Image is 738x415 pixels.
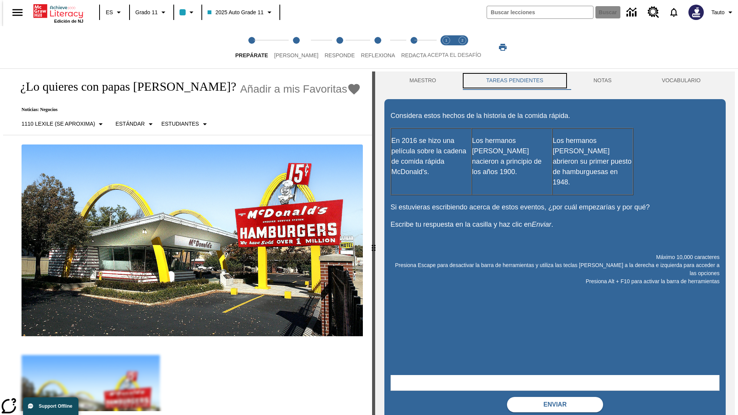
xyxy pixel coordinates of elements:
button: Perfil/Configuración [708,5,738,19]
button: Escoja un nuevo avatar [684,2,708,22]
p: Estudiantes [161,120,199,128]
a: Centro de recursos, Se abrirá en una pestaña nueva. [643,2,664,23]
button: Seleccionar estudiante [158,117,213,131]
button: VOCABULARIO [637,71,726,90]
button: NOTAS [568,71,637,90]
p: Escribe tu respuesta en la casilla y haz clic en . [391,219,720,230]
span: Prepárate [235,52,268,58]
em: Enviar [532,221,551,228]
button: Responde step 3 of 5 [318,26,361,68]
span: Responde [324,52,355,58]
button: Redacta step 5 of 5 [395,26,433,68]
button: El color de la clase es azul claro. Cambiar el color de la clase. [176,5,199,19]
div: reading [3,71,372,411]
button: Lenguaje: ES, Selecciona un idioma [102,5,127,19]
span: Redacta [401,52,427,58]
span: Reflexiona [361,52,395,58]
button: Grado: Grado 11, Elige un grado [132,5,171,19]
button: Acepta el desafío contesta step 2 of 2 [451,26,474,68]
button: Tipo de apoyo, Estándar [112,117,158,131]
text: 1 [445,38,447,42]
span: Support Offline [39,403,72,409]
button: Prepárate step 1 of 5 [229,26,274,68]
span: Añadir a mis Favoritas [240,83,347,95]
button: Añadir a mis Favoritas - ¿Lo quieres con papas fritas? [240,82,361,96]
p: Considera estos hechos de la historia de la comida rápida. [391,111,720,121]
span: ACEPTA EL DESAFÍO [427,52,481,58]
input: Buscar campo [487,6,593,18]
a: Centro de información [622,2,643,23]
span: Grado 11 [135,8,158,17]
span: Tauto [711,8,725,17]
button: Reflexiona step 4 of 5 [355,26,401,68]
p: Si estuvieras escribiendo acerca de estos eventos, ¿por cuál empezarías y por qué? [391,202,720,212]
button: Maestro [384,71,461,90]
button: Enviar [507,397,603,412]
p: Los hermanos [PERSON_NAME] abrieron su primer puesto de hamburguesas en 1948. [553,136,633,188]
p: Noticias: Negocios [12,107,361,113]
p: Presiona Alt + F10 para activar la barra de herramientas [391,277,720,286]
button: Support Offline [23,397,78,415]
p: Presiona Escape para desactivar la barra de herramientas y utiliza las teclas [PERSON_NAME] a la ... [391,261,720,277]
h1: ¿Lo quieres con papas [PERSON_NAME]? [12,80,236,94]
p: Máximo 10,000 caracteres [391,253,720,261]
body: Máximo 10,000 caracteres Presiona Escape para desactivar la barra de herramientas y utiliza las t... [3,6,112,13]
button: Imprimir [490,40,515,54]
button: TAREAS PENDIENTES [461,71,568,90]
div: Instructional Panel Tabs [384,71,726,90]
button: Lee step 2 of 5 [268,26,324,68]
button: Clase: 2025 Auto Grade 11, Selecciona una clase [204,5,277,19]
text: 2 [461,38,463,42]
span: 2025 Auto Grade 11 [208,8,263,17]
p: Estándar [115,120,145,128]
div: Portada [33,3,83,23]
button: Acepta el desafío lee step 1 of 2 [435,26,457,68]
button: Seleccione Lexile, 1110 Lexile (Se aproxima) [18,117,108,131]
button: Abrir el menú lateral [6,1,29,24]
div: activity [375,71,735,415]
a: Notificaciones [664,2,684,22]
p: 1110 Lexile (Se aproxima) [22,120,95,128]
p: Los hermanos [PERSON_NAME] nacieron a principio de los años 1900. [472,136,552,177]
img: Avatar [688,5,704,20]
img: Uno de los primeros locales de McDonald's, con el icónico letrero rojo y los arcos amarillos. [22,144,363,337]
p: En 2016 se hizo una película sobre la cadena de comida rápida McDonald's. [391,136,471,177]
span: [PERSON_NAME] [274,52,318,58]
div: Pulsa la tecla de intro o la barra espaciadora y luego presiona las flechas de derecha e izquierd... [372,71,375,415]
span: Edición de NJ [54,19,83,23]
span: ES [106,8,113,17]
